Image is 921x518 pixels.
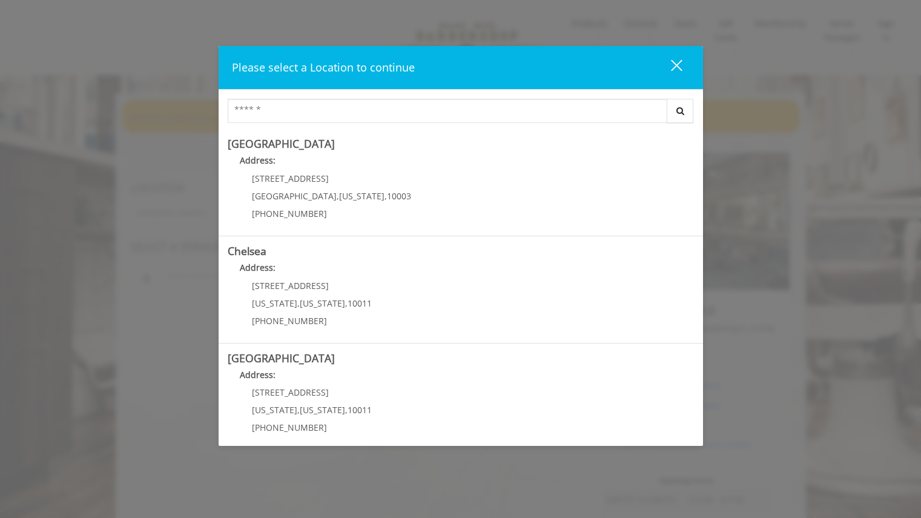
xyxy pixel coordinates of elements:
[345,404,348,416] span: ,
[240,262,276,273] b: Address:
[228,99,667,123] input: Search Center
[252,297,297,309] span: [US_STATE]
[387,190,411,202] span: 10003
[240,154,276,166] b: Address:
[228,351,335,365] b: [GEOGRAPHIC_DATA]
[649,55,690,80] button: close dialog
[337,190,339,202] span: ,
[385,190,387,202] span: ,
[300,297,345,309] span: [US_STATE]
[348,297,372,309] span: 10011
[232,60,415,75] span: Please select a Location to continue
[252,404,297,416] span: [US_STATE]
[348,404,372,416] span: 10011
[228,244,266,258] b: Chelsea
[252,208,327,219] span: [PHONE_NUMBER]
[297,404,300,416] span: ,
[252,190,337,202] span: [GEOGRAPHIC_DATA]
[240,369,276,380] b: Address:
[252,387,329,398] span: [STREET_ADDRESS]
[228,99,694,129] div: Center Select
[345,297,348,309] span: ,
[339,190,385,202] span: [US_STATE]
[252,280,329,291] span: [STREET_ADDRESS]
[300,404,345,416] span: [US_STATE]
[673,107,687,115] i: Search button
[297,297,300,309] span: ,
[252,315,327,327] span: [PHONE_NUMBER]
[228,136,335,151] b: [GEOGRAPHIC_DATA]
[252,422,327,433] span: [PHONE_NUMBER]
[252,173,329,184] span: [STREET_ADDRESS]
[657,59,681,77] div: close dialog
